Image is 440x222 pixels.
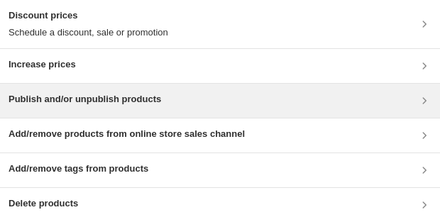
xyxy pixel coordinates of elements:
[9,92,161,106] h3: Publish and/or unpublish products
[9,196,78,211] h3: Delete products
[9,9,168,23] h3: Discount prices
[9,57,76,72] h3: Increase prices
[9,26,168,40] p: Schedule a discount, sale or promotion
[9,162,148,176] h3: Add/remove tags from products
[9,127,245,141] h3: Add/remove products from online store sales channel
